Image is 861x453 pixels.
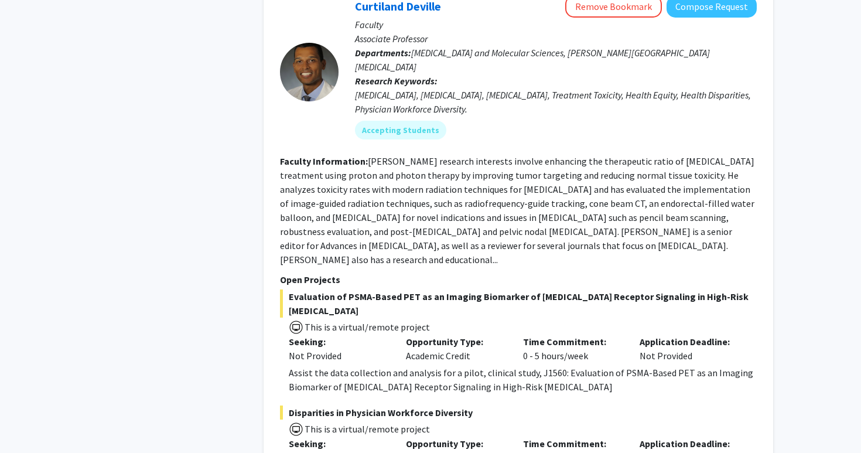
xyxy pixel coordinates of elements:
p: Opportunity Type: [406,437,505,451]
span: This is a virtual/remote project [303,321,430,333]
div: 0 - 5 hours/week [514,335,631,363]
fg-read-more: [PERSON_NAME] research interests involve enhancing the therapeutic ratio of [MEDICAL_DATA] treatm... [280,155,754,265]
div: Academic Credit [397,335,514,363]
p: Faculty [355,18,757,32]
b: Research Keywords: [355,75,438,87]
p: Opportunity Type: [406,335,505,349]
span: [MEDICAL_DATA] and Molecular Sciences, [PERSON_NAME][GEOGRAPHIC_DATA][MEDICAL_DATA] [355,47,710,73]
div: Assist the data collection and analysis for a pilot, clinical study, J1560: Evaluation of PSMA-Ba... [289,366,757,394]
b: Faculty Information: [280,155,368,167]
b: Departments: [355,47,411,59]
div: Not Provided [631,335,748,363]
iframe: Chat [9,400,50,444]
p: Seeking: [289,335,388,349]
div: Not Provided [289,349,388,363]
span: Evaluation of PSMA-Based PET as an Imaging Biomarker of [MEDICAL_DATA] Receptor Signaling in High... [280,289,757,318]
span: Disparities in Physician Workforce Diversity [280,406,757,420]
p: Open Projects [280,273,757,287]
mat-chip: Accepting Students [355,121,446,139]
p: Associate Professor [355,32,757,46]
div: [MEDICAL_DATA], [MEDICAL_DATA], [MEDICAL_DATA], Treatment Toxicity, Health Equity, Health Dispari... [355,88,757,116]
p: Application Deadline: [640,335,739,349]
p: Seeking: [289,437,388,451]
p: Time Commitment: [523,335,623,349]
p: Application Deadline: [640,437,739,451]
span: This is a virtual/remote project [303,423,430,435]
p: Time Commitment: [523,437,623,451]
